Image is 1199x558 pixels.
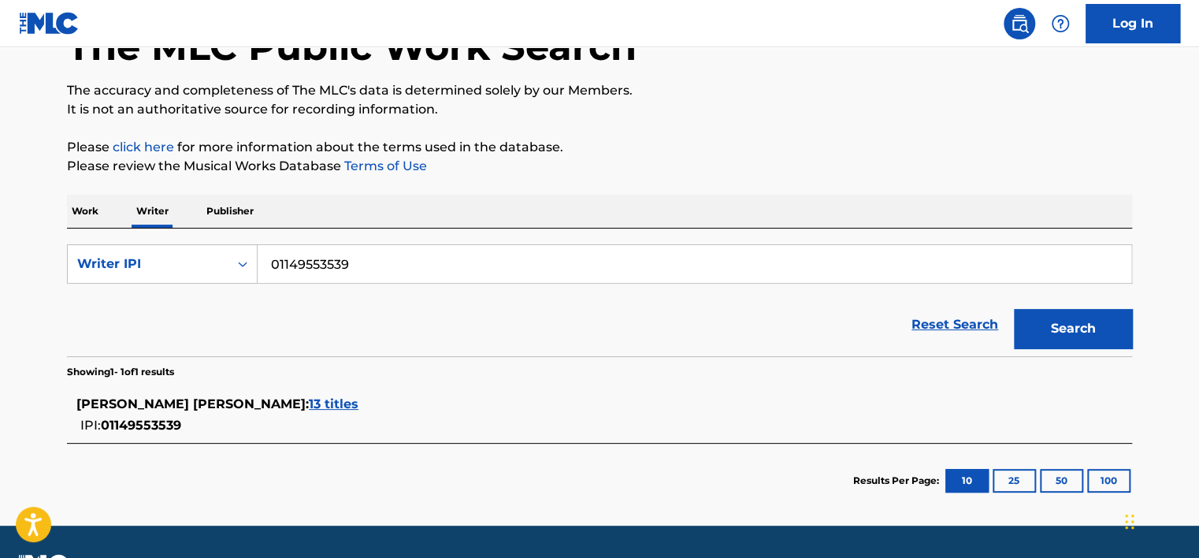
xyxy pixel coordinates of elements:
[1045,8,1076,39] div: Help
[341,158,427,173] a: Terms of Use
[67,157,1132,176] p: Please review the Musical Works Database
[80,418,101,433] span: IPI:
[1086,4,1180,43] a: Log In
[202,195,258,228] p: Publisher
[67,195,103,228] p: Work
[67,365,174,379] p: Showing 1 - 1 of 1 results
[77,255,219,273] div: Writer IPI
[1004,8,1035,39] a: Public Search
[113,139,174,154] a: click here
[1120,482,1199,558] iframe: Chat Widget
[1125,498,1134,545] div: Drag
[904,307,1006,342] a: Reset Search
[1087,469,1130,493] button: 100
[853,474,943,488] p: Results Per Page:
[1014,309,1132,348] button: Search
[67,244,1132,356] form: Search Form
[67,138,1132,157] p: Please for more information about the terms used in the database.
[309,396,358,411] span: 13 titles
[1040,469,1083,493] button: 50
[1010,14,1029,33] img: search
[76,396,309,411] span: [PERSON_NAME] [PERSON_NAME] :
[67,100,1132,119] p: It is not an authoritative source for recording information.
[945,469,989,493] button: 10
[67,81,1132,100] p: The accuracy and completeness of The MLC's data is determined solely by our Members.
[1051,14,1070,33] img: help
[19,12,80,35] img: MLC Logo
[993,469,1036,493] button: 25
[101,418,181,433] span: 01149553539
[132,195,173,228] p: Writer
